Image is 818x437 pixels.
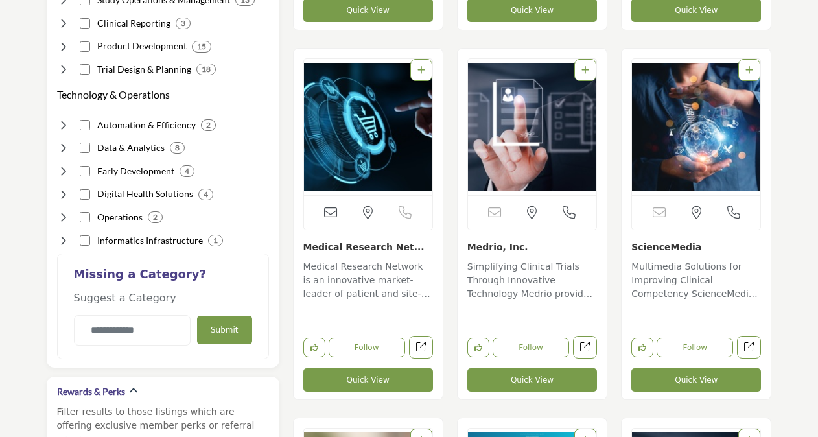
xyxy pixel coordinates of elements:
[201,119,216,131] div: 2 Results For Automation & Efficiency
[57,385,125,398] h2: Rewards & Perks
[632,59,760,195] a: Open Listing in new tab
[417,65,425,75] a: Add To List
[657,338,733,357] button: Follow
[197,316,252,344] button: Submit
[208,235,223,246] div: 1 Results For Informatics Infrastructure
[204,190,208,199] b: 4
[80,41,90,52] input: Select Product Development checkbox
[176,18,191,29] div: 3 Results For Clinical Reporting
[467,240,597,254] h3: Medrio, Inc.
[631,240,761,254] h3: ScienceMedia
[180,165,194,177] div: 4 Results For Early Development
[206,121,211,130] b: 2
[202,65,211,74] b: 18
[80,64,90,75] input: Select Trial Design & Planning checkbox
[303,240,433,254] h3: Medical Research Network
[467,260,597,303] p: Simplifying Clinical Trials Through Innovative Technology Medrio provides innovative technology s...
[175,143,180,152] b: 8
[304,59,432,195] a: Open Listing in new tab
[303,260,433,303] p: Medical Research Network is an innovative market-leader of patient and site-centric solutions and...
[467,368,597,392] button: Quick View
[74,292,176,304] span: Suggest a Category
[467,257,597,303] a: Simplifying Clinical Trials Through Innovative Technology Medrio provides innovative technology s...
[745,65,753,75] a: Add To List
[153,213,158,222] b: 2
[57,87,170,102] button: Technology & Operations
[329,338,405,357] button: Follow
[80,189,90,200] input: Select Digital Health Solutions checkbox
[409,336,433,359] a: Open medical-research-network in new tab
[303,257,433,303] a: Medical Research Network is an innovative market-leader of patient and site-centric solutions and...
[97,234,203,247] h4: Informatics Infrastructure: Foundational technology systems enabling operations.
[80,235,90,246] input: Select Informatics Infrastructure checkbox
[631,260,761,303] p: Multimedia Solutions for Improving Clinical Competency ScienceMedia offers innovative multimedia ...
[97,141,165,154] h4: Data & Analytics: Collecting, organizing and analyzing healthcare data.
[97,211,143,224] h4: Operations: Departmental and organizational operations and management.
[631,257,761,303] a: Multimedia Solutions for Improving Clinical Competency ScienceMedia offers innovative multimedia ...
[74,315,191,346] input: Category Name
[303,368,433,392] button: Quick View
[631,242,701,252] a: ScienceMedia
[573,336,597,359] a: Open medrio-inc in new tab
[185,167,189,176] b: 4
[197,42,206,51] b: 15
[304,59,432,195] img: Medical Research Network
[493,338,569,357] button: Follow
[97,17,170,30] h4: Clinical Reporting: Publishing results and conclusions from clinical studies.
[468,59,596,195] a: Open Listing in new tab
[181,19,185,28] b: 3
[192,41,211,53] div: 15 Results For Product Development
[581,65,589,75] a: Add To List
[97,187,193,200] h4: Digital Health Solutions: Digital platforms improving patient engagement and care delivery.
[631,338,653,357] button: Like listing
[303,338,325,357] button: Like listing
[632,59,760,195] img: ScienceMedia
[737,336,761,359] a: Open sciencemedia in new tab
[198,189,213,200] div: 4 Results For Digital Health Solutions
[196,64,216,75] div: 18 Results For Trial Design & Planning
[213,236,218,245] b: 1
[74,267,252,290] h2: Missing a Category?
[80,120,90,130] input: Select Automation & Efficiency checkbox
[80,212,90,222] input: Select Operations checkbox
[80,18,90,29] input: Select Clinical Reporting checkbox
[148,211,163,223] div: 2 Results For Operations
[97,40,187,53] h4: Product Development: Developing and producing investigational drug formulations.
[80,143,90,153] input: Select Data & Analytics checkbox
[97,165,174,178] h4: Early Development: Planning and supporting startup clinical initiatives.
[467,338,489,357] button: Like listing
[468,59,596,195] img: Medrio, Inc.
[80,166,90,176] input: Select Early Development checkbox
[467,242,528,252] a: Medrio, Inc.
[303,242,425,252] a: Medical Research Net...
[631,368,761,392] button: Quick View
[170,142,185,154] div: 8 Results For Data & Analytics
[97,119,196,132] h4: Automation & Efficiency: Optimizing operations through automated systems and processes.
[97,63,191,76] h4: Trial Design & Planning: Designing robust clinical study protocols and analysis plans.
